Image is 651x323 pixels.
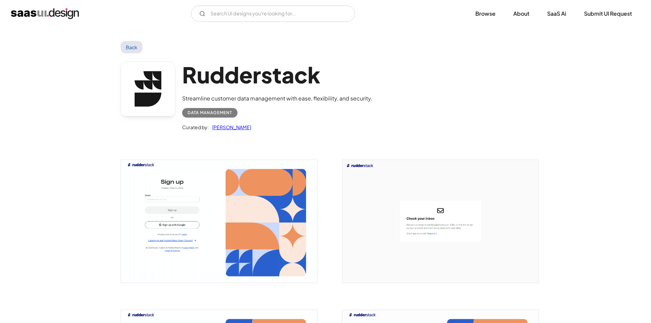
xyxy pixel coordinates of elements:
form: Email Form [191,5,355,22]
div: Streamline customer data management with ease, flexibility, and security. [182,94,372,103]
a: home [11,8,79,19]
img: 644a0a0f11349714cc78ec47_Rudderstack%20Signup%20Screen.png [121,160,317,283]
a: Submit UI Request [576,6,640,21]
a: [PERSON_NAME] [209,123,251,131]
a: open lightbox [121,160,317,283]
a: Back [121,41,143,53]
input: Search UI designs you're looking for... [191,5,355,22]
a: SaaS Ai [539,6,574,21]
a: open lightbox [342,160,539,283]
div: Data Management [188,109,232,117]
img: 644a0a2120c8c31d41aa4f69_Rudderstack%20Checkmail%20Screen.png [342,160,539,283]
h1: Rudderstack [182,62,372,88]
div: Curated by: [182,123,209,131]
a: Browse [467,6,504,21]
a: About [505,6,538,21]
